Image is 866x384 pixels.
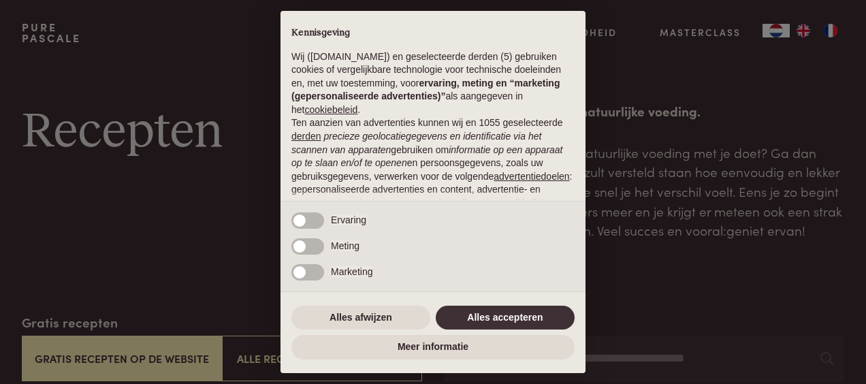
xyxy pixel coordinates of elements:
[291,306,430,330] button: Alles afwijzen
[291,335,575,359] button: Meer informatie
[331,214,366,225] span: Ervaring
[331,240,359,251] span: Meting
[291,27,575,39] h2: Kennisgeving
[291,130,321,144] button: derden
[494,170,569,184] button: advertentiedoelen
[291,78,560,102] strong: ervaring, meting en “marketing (gepersonaliseerde advertenties)”
[291,131,541,155] em: precieze geolocatiegegevens en identificatie via het scannen van apparaten
[291,144,563,169] em: informatie op een apparaat op te slaan en/of te openen
[291,116,575,210] p: Ten aanzien van advertenties kunnen wij en 1055 geselecteerde gebruiken om en persoonsgegevens, z...
[291,50,575,117] p: Wij ([DOMAIN_NAME]) en geselecteerde derden (5) gebruiken cookies of vergelijkbare technologie vo...
[436,306,575,330] button: Alles accepteren
[331,266,372,277] span: Marketing
[304,104,357,115] a: cookiebeleid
